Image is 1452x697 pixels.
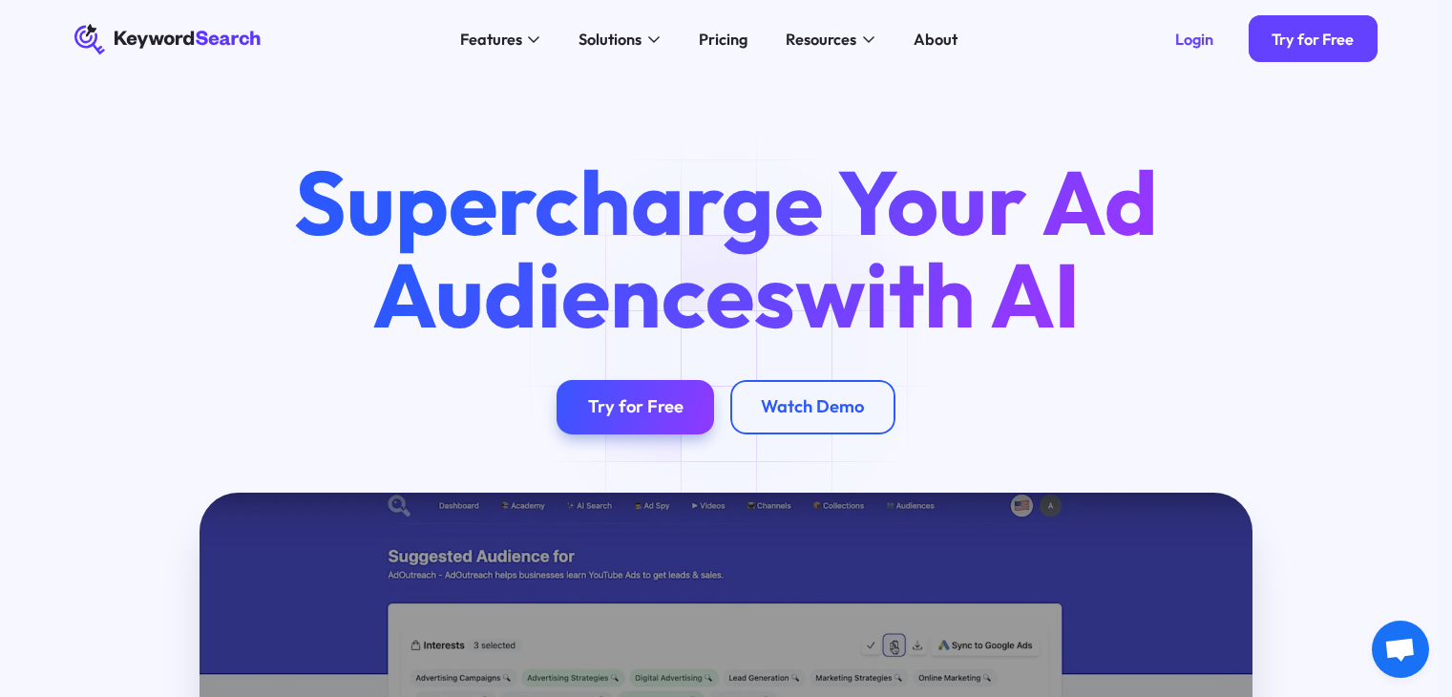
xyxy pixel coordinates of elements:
a: Try for Free [1249,15,1378,62]
a: Pricing [686,24,759,55]
a: Try for Free [557,380,714,434]
span: with AI [795,238,1081,350]
div: Open chat [1372,621,1429,678]
a: About [901,24,969,55]
div: Features [460,28,522,52]
div: Resources [786,28,856,52]
div: Solutions [579,28,642,52]
h1: Supercharge Your Ad Audiences [258,156,1193,341]
div: Try for Free [1272,30,1354,49]
div: Try for Free [588,396,684,418]
div: Pricing [699,28,747,52]
a: Login [1151,15,1236,62]
div: About [914,28,957,52]
div: Watch Demo [761,396,864,418]
div: Login [1175,30,1213,49]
